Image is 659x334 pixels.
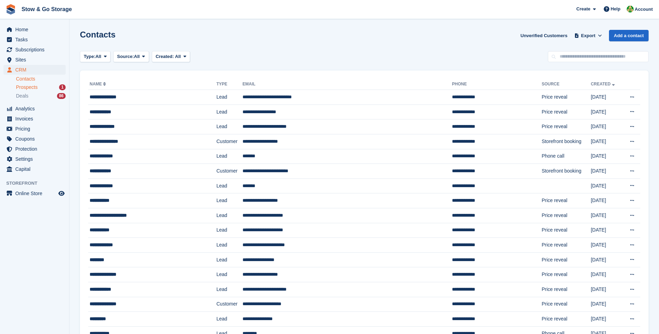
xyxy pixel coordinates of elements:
[581,32,595,39] span: Export
[3,144,66,154] a: menu
[573,30,603,41] button: Export
[591,164,622,179] td: [DATE]
[542,252,591,267] td: Price reveal
[3,55,66,65] a: menu
[175,54,181,59] span: All
[627,6,634,12] img: Alex Taylor
[96,53,101,60] span: All
[16,84,66,91] a: Prospects 1
[591,252,622,267] td: [DATE]
[576,6,590,12] span: Create
[591,223,622,238] td: [DATE]
[542,208,591,223] td: Price reveal
[518,30,570,41] a: Unverified Customers
[216,208,242,223] td: Lead
[15,164,57,174] span: Capital
[3,189,66,198] a: menu
[216,105,242,119] td: Lead
[542,223,591,238] td: Price reveal
[591,312,622,327] td: [DATE]
[15,45,57,55] span: Subscriptions
[591,134,622,149] td: [DATE]
[542,90,591,105] td: Price reveal
[591,208,622,223] td: [DATE]
[15,124,57,134] span: Pricing
[216,164,242,179] td: Customer
[156,54,174,59] span: Created:
[134,53,140,60] span: All
[16,93,28,99] span: Deals
[15,144,57,154] span: Protection
[609,30,649,41] a: Add a contact
[59,84,66,90] div: 1
[15,25,57,34] span: Home
[16,92,66,100] a: Deals 86
[591,267,622,282] td: [DATE]
[216,193,242,208] td: Lead
[542,312,591,327] td: Price reveal
[216,149,242,164] td: Lead
[15,104,57,114] span: Analytics
[591,90,622,105] td: [DATE]
[15,154,57,164] span: Settings
[3,154,66,164] a: menu
[591,238,622,253] td: [DATE]
[635,6,653,13] span: Account
[216,79,242,90] th: Type
[542,79,591,90] th: Source
[3,164,66,174] a: menu
[3,65,66,75] a: menu
[113,51,149,62] button: Source: All
[152,51,190,62] button: Created: All
[542,149,591,164] td: Phone call
[216,134,242,149] td: Customer
[216,297,242,312] td: Customer
[542,267,591,282] td: Price reveal
[6,4,16,15] img: stora-icon-8386f47178a22dfd0bd8f6a31ec36ba5ce8667c1dd55bd0f319d3a0aa187defe.svg
[15,189,57,198] span: Online Store
[216,252,242,267] td: Lead
[216,282,242,297] td: Lead
[591,119,622,134] td: [DATE]
[542,193,591,208] td: Price reveal
[591,149,622,164] td: [DATE]
[57,93,66,99] div: 86
[542,134,591,149] td: Storefront booking
[542,119,591,134] td: Price reveal
[542,105,591,119] td: Price reveal
[216,312,242,327] td: Lead
[15,134,57,144] span: Coupons
[15,114,57,124] span: Invoices
[216,238,242,253] td: Lead
[591,82,616,86] a: Created
[3,45,66,55] a: menu
[84,53,96,60] span: Type:
[591,193,622,208] td: [DATE]
[611,6,620,12] span: Help
[117,53,134,60] span: Source:
[57,189,66,198] a: Preview store
[591,297,622,312] td: [DATE]
[3,35,66,44] a: menu
[16,84,38,91] span: Prospects
[6,180,69,187] span: Storefront
[3,124,66,134] a: menu
[15,65,57,75] span: CRM
[3,25,66,34] a: menu
[242,79,452,90] th: Email
[542,238,591,253] td: Price reveal
[3,104,66,114] a: menu
[452,79,542,90] th: Phone
[80,30,116,39] h1: Contacts
[15,55,57,65] span: Sites
[542,164,591,179] td: Storefront booking
[15,35,57,44] span: Tasks
[216,178,242,193] td: Lead
[216,90,242,105] td: Lead
[591,282,622,297] td: [DATE]
[216,119,242,134] td: Lead
[3,134,66,144] a: menu
[591,178,622,193] td: [DATE]
[3,114,66,124] a: menu
[90,82,107,86] a: Name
